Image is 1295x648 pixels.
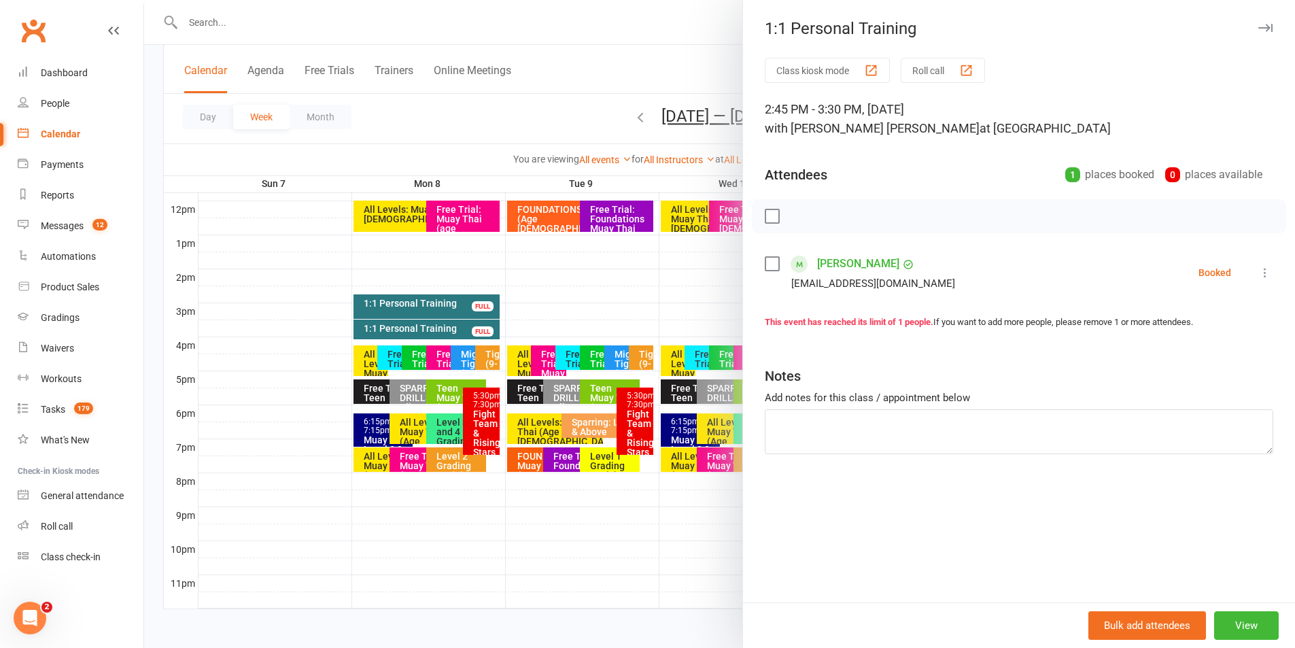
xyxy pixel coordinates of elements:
[41,434,90,445] div: What's New
[18,303,143,333] a: Gradings
[1065,165,1154,184] div: places booked
[18,58,143,88] a: Dashboard
[901,58,985,83] button: Roll call
[41,282,99,292] div: Product Sales
[765,58,890,83] button: Class kiosk mode
[765,366,801,386] div: Notes
[1214,611,1279,640] button: View
[765,390,1273,406] div: Add notes for this class / appointment below
[41,190,74,201] div: Reports
[41,373,82,384] div: Workouts
[18,333,143,364] a: Waivers
[18,241,143,272] a: Automations
[18,119,143,150] a: Calendar
[18,150,143,180] a: Payments
[18,425,143,456] a: What's New
[74,403,93,414] span: 179
[765,100,1273,138] div: 2:45 PM - 3:30 PM, [DATE]
[1165,165,1262,184] div: places available
[765,165,827,184] div: Attendees
[743,19,1295,38] div: 1:1 Personal Training
[41,251,96,262] div: Automations
[765,316,1273,330] div: If you want to add more people, please remove 1 or more attendees.
[92,219,107,231] span: 12
[14,602,46,634] iframe: Intercom live chat
[18,481,143,511] a: General attendance kiosk mode
[41,521,73,532] div: Roll call
[41,98,69,109] div: People
[1198,268,1231,277] div: Booked
[18,364,143,394] a: Workouts
[41,490,124,501] div: General attendance
[41,551,101,562] div: Class check-in
[18,272,143,303] a: Product Sales
[765,317,933,327] strong: This event has reached its limit of 1 people.
[980,121,1111,135] span: at [GEOGRAPHIC_DATA]
[41,312,80,323] div: Gradings
[18,211,143,241] a: Messages 12
[18,394,143,425] a: Tasks 179
[817,253,899,275] a: [PERSON_NAME]
[41,159,84,170] div: Payments
[18,511,143,542] a: Roll call
[41,67,88,78] div: Dashboard
[765,121,980,135] span: with [PERSON_NAME] [PERSON_NAME]
[791,275,955,292] div: [EMAIL_ADDRESS][DOMAIN_NAME]
[1065,167,1080,182] div: 1
[18,542,143,573] a: Class kiosk mode
[41,129,80,139] div: Calendar
[41,343,74,354] div: Waivers
[1165,167,1180,182] div: 0
[18,88,143,119] a: People
[1088,611,1206,640] button: Bulk add attendees
[41,404,65,415] div: Tasks
[16,14,50,48] a: Clubworx
[41,602,52,613] span: 2
[18,180,143,211] a: Reports
[41,220,84,231] div: Messages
